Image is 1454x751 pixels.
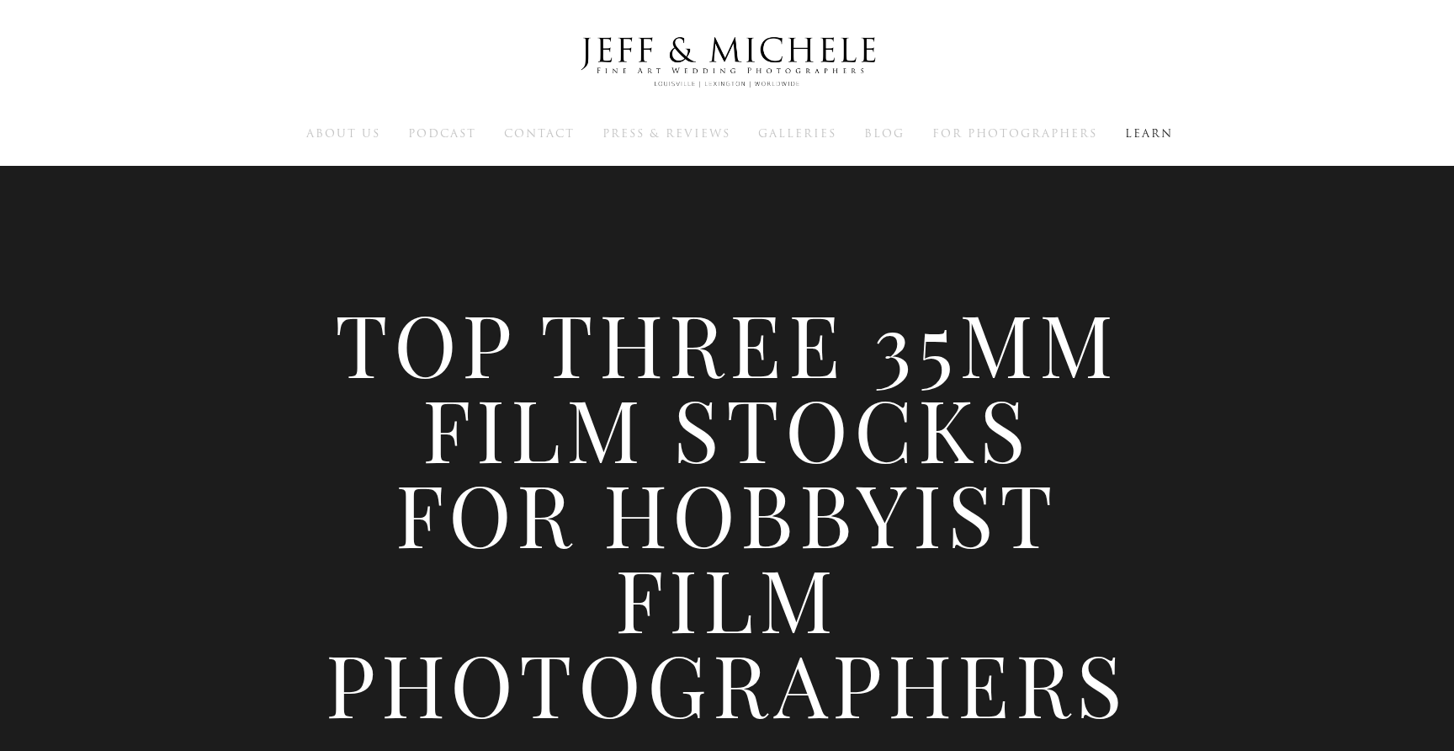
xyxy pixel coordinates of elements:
[864,125,905,141] a: Blog
[504,125,575,141] a: Contact
[323,301,1131,726] h1: Top Three 35mm Film Stocks for Hobbyist Film Photographers
[932,125,1097,141] a: For Photographers
[306,125,380,141] a: About Us
[1125,125,1173,141] a: Learn
[758,125,836,141] a: Galleries
[602,125,730,141] a: Press & Reviews
[408,125,476,141] a: Podcast
[559,21,895,104] img: Louisville Wedding Photographers - Jeff & Michele Wedding Photographers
